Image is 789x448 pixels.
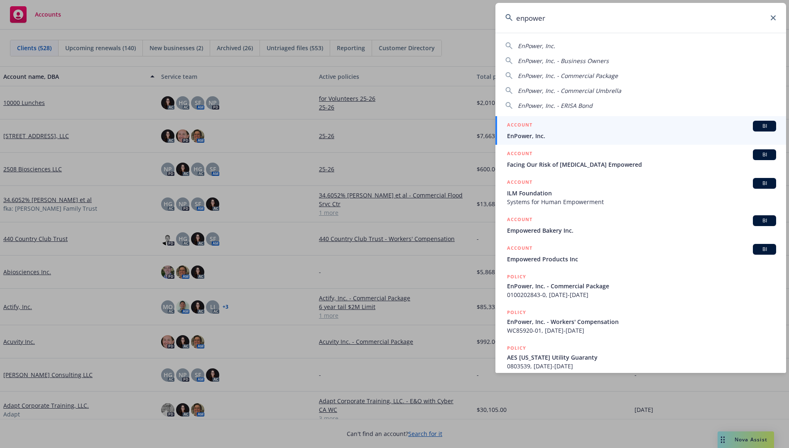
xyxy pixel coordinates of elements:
h5: ACCOUNT [507,215,532,225]
span: EnPower, Inc. - Workers' Compensation [507,317,776,326]
a: POLICYAES [US_STATE] Utility Guaranty0803539, [DATE]-[DATE] [495,339,786,375]
a: POLICYEnPower, Inc. - Workers' CompensationWC85920-01, [DATE]-[DATE] [495,304,786,339]
h5: POLICY [507,344,526,352]
span: WC85920-01, [DATE]-[DATE] [507,326,776,335]
span: BI [756,217,773,224]
span: 0803539, [DATE]-[DATE] [507,362,776,370]
a: POLICYEnPower, Inc. - Commercial Package0100202843-0, [DATE]-[DATE] [495,268,786,304]
a: ACCOUNTBIFacing Our Risk of [MEDICAL_DATA] Empowered [495,145,786,173]
h5: ACCOUNT [507,149,532,159]
span: Empowered Bakery Inc. [507,226,776,235]
span: 0100202843-0, [DATE]-[DATE] [507,290,776,299]
span: EnPower, Inc. - ERISA Bond [518,102,593,110]
h5: ACCOUNT [507,178,532,188]
span: ILM Foundation [507,189,776,197]
h5: POLICY [507,273,526,281]
span: EnPower, Inc. - Business Owners [518,57,609,65]
span: BI [756,151,773,158]
input: Search... [495,3,786,33]
h5: POLICY [507,308,526,317]
span: Systems for Human Empowerment [507,197,776,206]
span: EnPower, Inc. - Commercial Package [518,72,618,80]
a: ACCOUNTBIILM FoundationSystems for Human Empowerment [495,173,786,211]
a: ACCOUNTBIEmpowered Products Inc [495,239,786,268]
span: EnPower, Inc. [518,42,555,50]
span: EnPower, Inc. - Commercial Package [507,282,776,290]
span: AES [US_STATE] Utility Guaranty [507,353,776,362]
a: ACCOUNTBIEmpowered Bakery Inc. [495,211,786,239]
h5: ACCOUNT [507,244,532,254]
span: Facing Our Risk of [MEDICAL_DATA] Empowered [507,160,776,169]
a: ACCOUNTBIEnPower, Inc. [495,116,786,145]
span: BI [756,122,773,130]
h5: ACCOUNT [507,121,532,131]
span: EnPower, Inc. - Commercial Umbrella [518,87,621,95]
span: BI [756,246,773,253]
span: Empowered Products Inc [507,255,776,263]
span: BI [756,180,773,187]
span: EnPower, Inc. [507,131,776,140]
